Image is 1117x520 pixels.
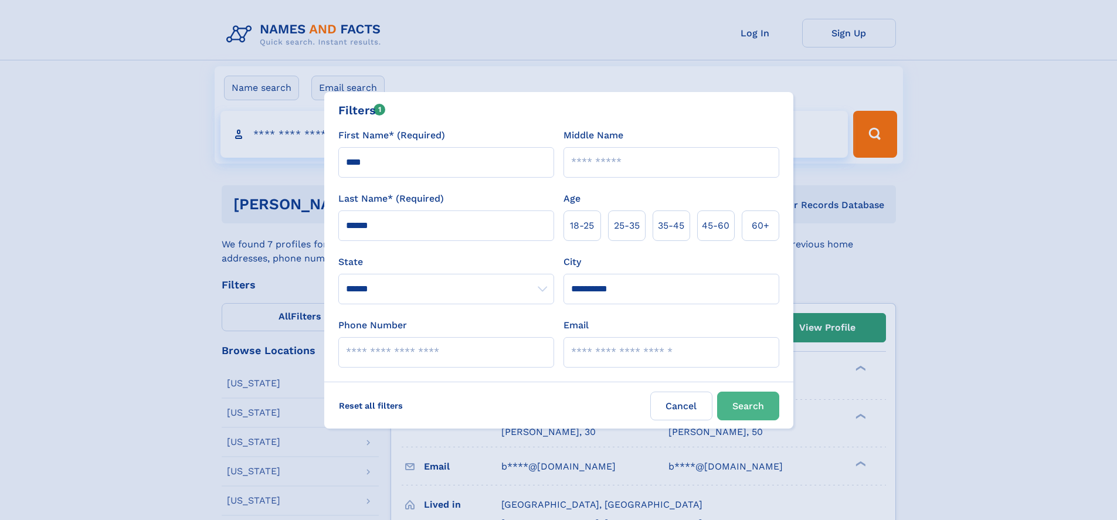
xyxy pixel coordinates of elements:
[338,128,445,142] label: First Name* (Required)
[650,392,712,420] label: Cancel
[702,219,729,233] span: 45‑60
[563,255,581,269] label: City
[331,392,410,420] label: Reset all filters
[752,219,769,233] span: 60+
[614,219,640,233] span: 25‑35
[658,219,684,233] span: 35‑45
[563,318,589,332] label: Email
[338,318,407,332] label: Phone Number
[717,392,779,420] button: Search
[338,101,386,119] div: Filters
[563,192,580,206] label: Age
[338,255,554,269] label: State
[563,128,623,142] label: Middle Name
[338,192,444,206] label: Last Name* (Required)
[570,219,594,233] span: 18‑25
